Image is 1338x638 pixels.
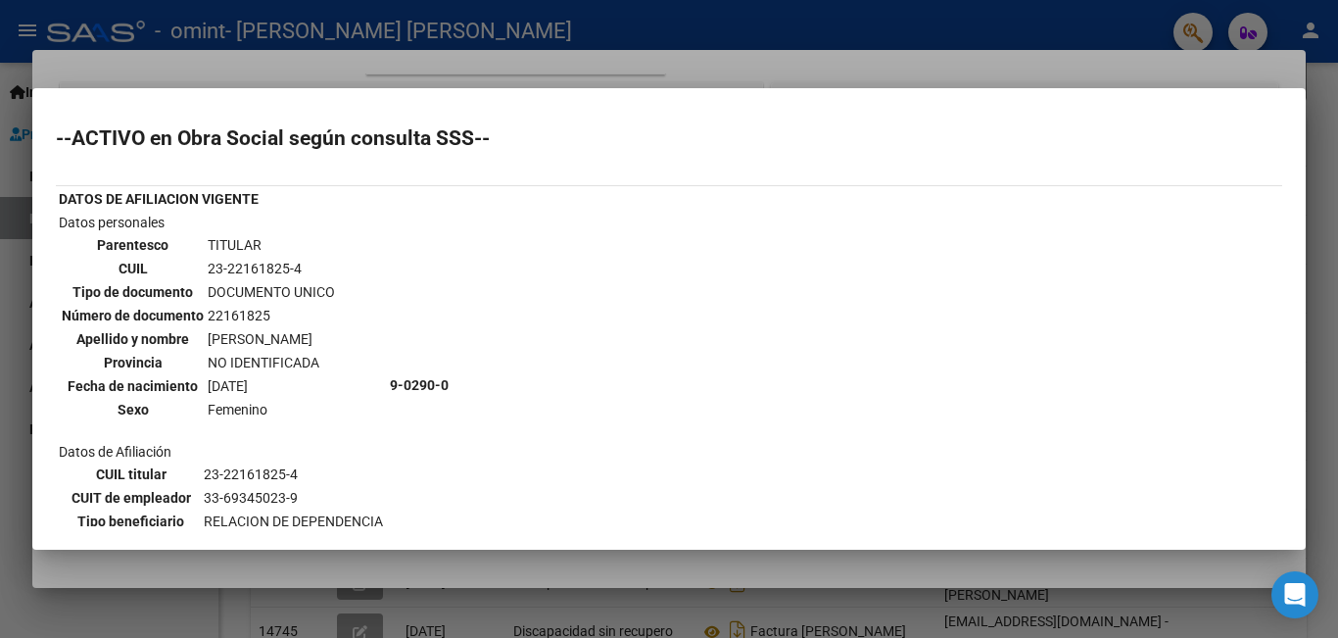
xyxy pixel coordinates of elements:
[61,281,205,303] th: Tipo de documento
[207,234,336,256] td: TITULAR
[58,212,387,559] td: Datos personales Datos de Afiliación
[390,377,449,393] b: 9-0290-0
[61,487,201,509] th: CUIT de empleador
[203,464,384,485] td: 23-22161825-4
[61,399,205,420] th: Sexo
[1271,571,1318,618] div: Open Intercom Messenger
[61,464,201,485] th: CUIL titular
[56,128,1282,148] h2: --ACTIVO en Obra Social según consulta SSS--
[61,305,205,326] th: Número de documento
[61,234,205,256] th: Parentesco
[61,328,205,350] th: Apellido y nombre
[207,258,336,279] td: 23-22161825-4
[207,281,336,303] td: DOCUMENTO UNICO
[61,511,201,532] th: Tipo beneficiario
[207,375,336,397] td: [DATE]
[61,375,205,397] th: Fecha de nacimiento
[203,487,384,509] td: 33-69345023-9
[61,352,205,373] th: Provincia
[207,328,336,350] td: [PERSON_NAME]
[207,399,336,420] td: Femenino
[207,305,336,326] td: 22161825
[61,258,205,279] th: CUIL
[203,511,384,532] td: RELACION DE DEPENDENCIA
[59,191,259,207] b: DATOS DE AFILIACION VIGENTE
[207,352,336,373] td: NO IDENTIFICADA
